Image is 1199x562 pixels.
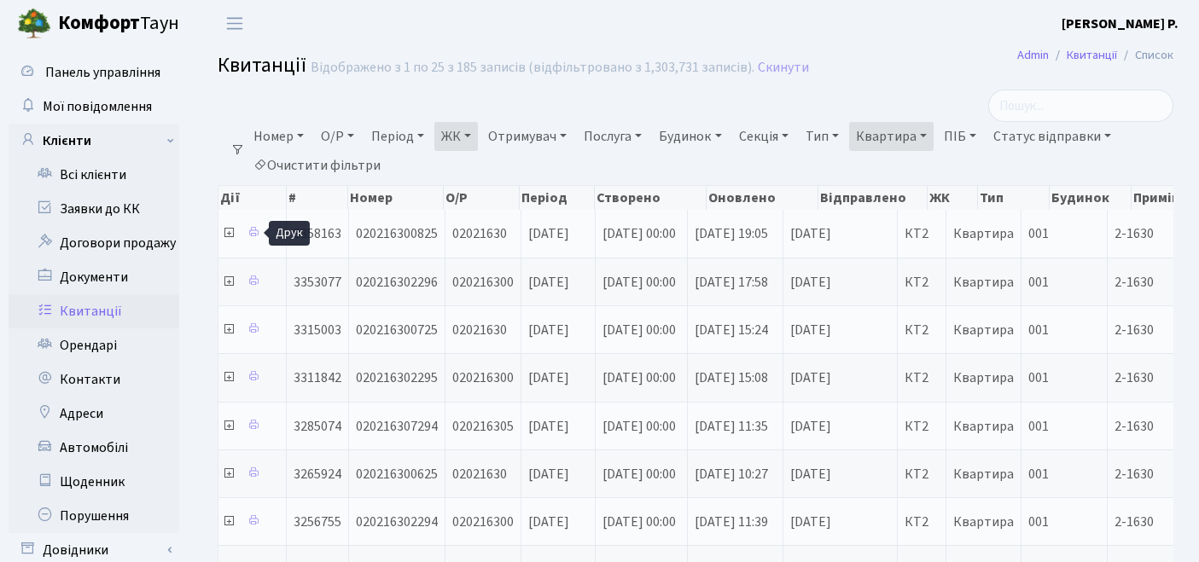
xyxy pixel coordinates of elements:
[1062,14,1179,34] a: [PERSON_NAME] Р.
[937,122,983,151] a: ПІБ
[905,420,939,433] span: КТ2
[356,368,438,387] span: 020216302295
[45,63,160,82] span: Панель управління
[43,97,152,116] span: Мої повідомлення
[294,224,341,243] span: 3358163
[790,323,890,337] span: [DATE]
[9,124,179,158] a: Клієнти
[269,221,310,246] div: Друк
[444,186,519,210] th: О/Р
[758,60,809,76] a: Скинути
[1028,465,1049,484] span: 001
[294,465,341,484] span: 3265924
[695,273,768,292] span: [DATE] 17:58
[364,122,431,151] a: Період
[695,224,768,243] span: [DATE] 19:05
[595,186,707,210] th: Створено
[356,321,438,339] span: 020216300725
[695,465,768,484] span: [DATE] 10:27
[799,122,846,151] a: Тип
[356,224,438,243] span: 020216300825
[732,122,795,151] a: Секція
[790,371,890,385] span: [DATE]
[602,368,676,387] span: [DATE] 00:00
[1050,186,1132,210] th: Будинок
[1028,273,1049,292] span: 001
[602,224,676,243] span: [DATE] 00:00
[1017,46,1049,64] a: Admin
[9,499,179,533] a: Порушення
[602,513,676,531] span: [DATE] 00:00
[9,397,179,431] a: Адреси
[218,186,287,210] th: Дії
[356,273,438,292] span: 020216302296
[905,515,939,529] span: КТ2
[818,186,927,210] th: Відправлено
[294,368,341,387] span: 3311842
[528,368,569,387] span: [DATE]
[652,122,728,151] a: Будинок
[790,515,890,529] span: [DATE]
[294,273,341,292] span: 3353077
[953,224,1014,243] span: Квартира
[695,368,768,387] span: [DATE] 15:08
[452,368,514,387] span: 020216300
[577,122,649,151] a: Послуга
[452,465,507,484] span: 02021630
[602,321,676,339] span: [DATE] 00:00
[695,417,768,436] span: [DATE] 11:35
[9,192,179,226] a: Заявки до КК
[314,122,361,151] a: О/Р
[213,9,256,38] button: Переключити навігацію
[528,465,569,484] span: [DATE]
[528,513,569,531] span: [DATE]
[905,275,939,289] span: КТ2
[452,321,507,339] span: 02021630
[849,122,934,151] a: Квартира
[992,38,1199,73] nav: breadcrumb
[520,186,595,210] th: Період
[17,7,51,41] img: logo.png
[790,275,890,289] span: [DATE]
[953,465,1014,484] span: Квартира
[481,122,573,151] a: Отримувач
[58,9,140,37] b: Комфорт
[790,467,890,481] span: [DATE]
[1028,417,1049,436] span: 001
[528,321,569,339] span: [DATE]
[294,321,341,339] span: 3315003
[9,226,179,260] a: Договори продажу
[978,186,1050,210] th: Тип
[9,55,179,90] a: Панель управління
[790,227,890,240] span: [DATE]
[434,122,478,151] a: ЖК
[311,60,754,76] div: Відображено з 1 по 25 з 185 записів (відфільтровано з 1,303,731 записів).
[905,227,939,240] span: КТ2
[247,151,387,180] a: Очистити фільтри
[528,273,569,292] span: [DATE]
[695,321,768,339] span: [DATE] 15:24
[928,186,979,210] th: ЖК
[356,417,438,436] span: 020216307294
[528,417,569,436] span: [DATE]
[707,186,818,210] th: Оновлено
[452,417,514,436] span: 020216305
[953,513,1014,531] span: Квартира
[953,417,1014,436] span: Квартира
[9,431,179,465] a: Автомобілі
[1028,368,1049,387] span: 001
[247,122,311,151] a: Номер
[294,417,341,436] span: 3285074
[953,273,1014,292] span: Квартира
[294,513,341,531] span: 3256755
[348,186,444,210] th: Номер
[9,294,179,328] a: Квитанції
[905,467,939,481] span: КТ2
[9,260,179,294] a: Документи
[9,465,179,499] a: Щоденник
[953,368,1014,387] span: Квартира
[988,90,1173,122] input: Пошук...
[905,371,939,385] span: КТ2
[790,420,890,433] span: [DATE]
[287,186,348,210] th: #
